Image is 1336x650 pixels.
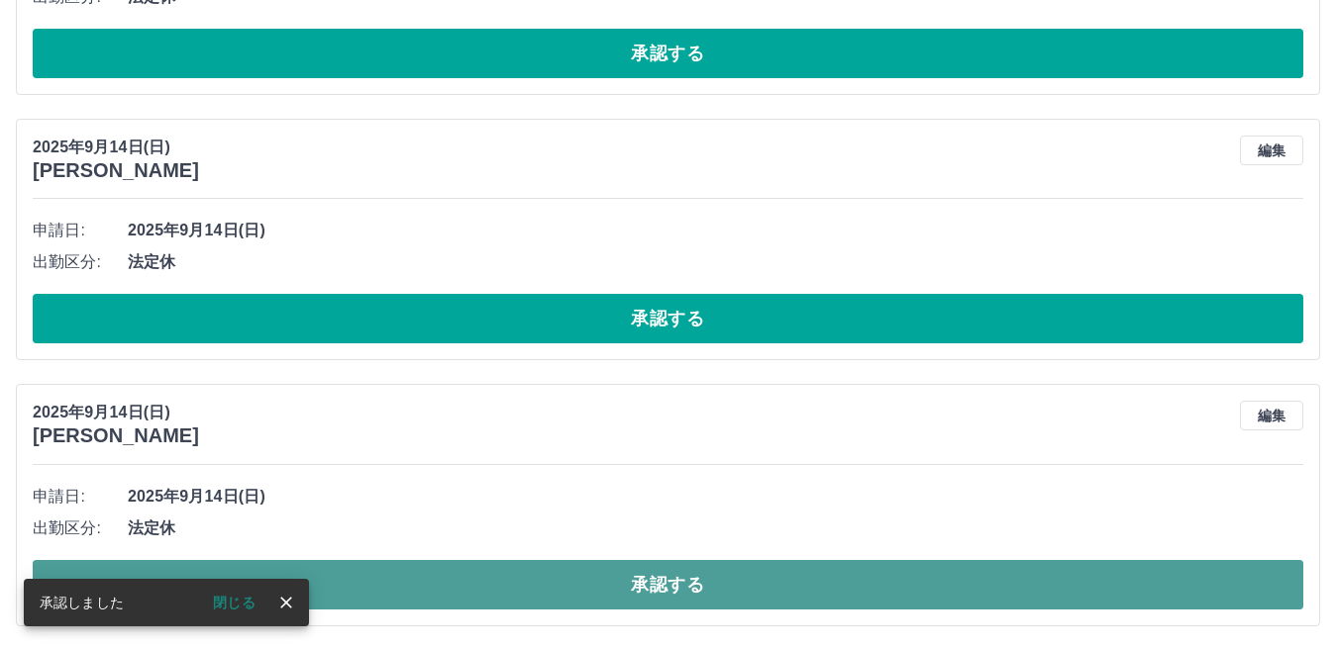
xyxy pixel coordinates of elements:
[197,588,271,617] button: 閉じる
[33,29,1303,78] button: 承認する
[40,585,124,620] div: 承認しました
[128,516,1303,540] span: 法定休
[33,401,199,424] p: 2025年9月14日(日)
[33,294,1303,343] button: 承認する
[33,219,128,242] span: 申請日:
[128,250,1303,274] span: 法定休
[1240,136,1303,165] button: 編集
[33,159,199,182] h3: [PERSON_NAME]
[33,136,199,159] p: 2025年9月14日(日)
[1240,401,1303,430] button: 編集
[33,250,128,274] span: 出勤区分:
[33,485,128,509] span: 申請日:
[271,588,301,617] button: close
[128,485,1303,509] span: 2025年9月14日(日)
[33,424,199,447] h3: [PERSON_NAME]
[33,560,1303,609] button: 承認する
[128,219,1303,242] span: 2025年9月14日(日)
[33,516,128,540] span: 出勤区分:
